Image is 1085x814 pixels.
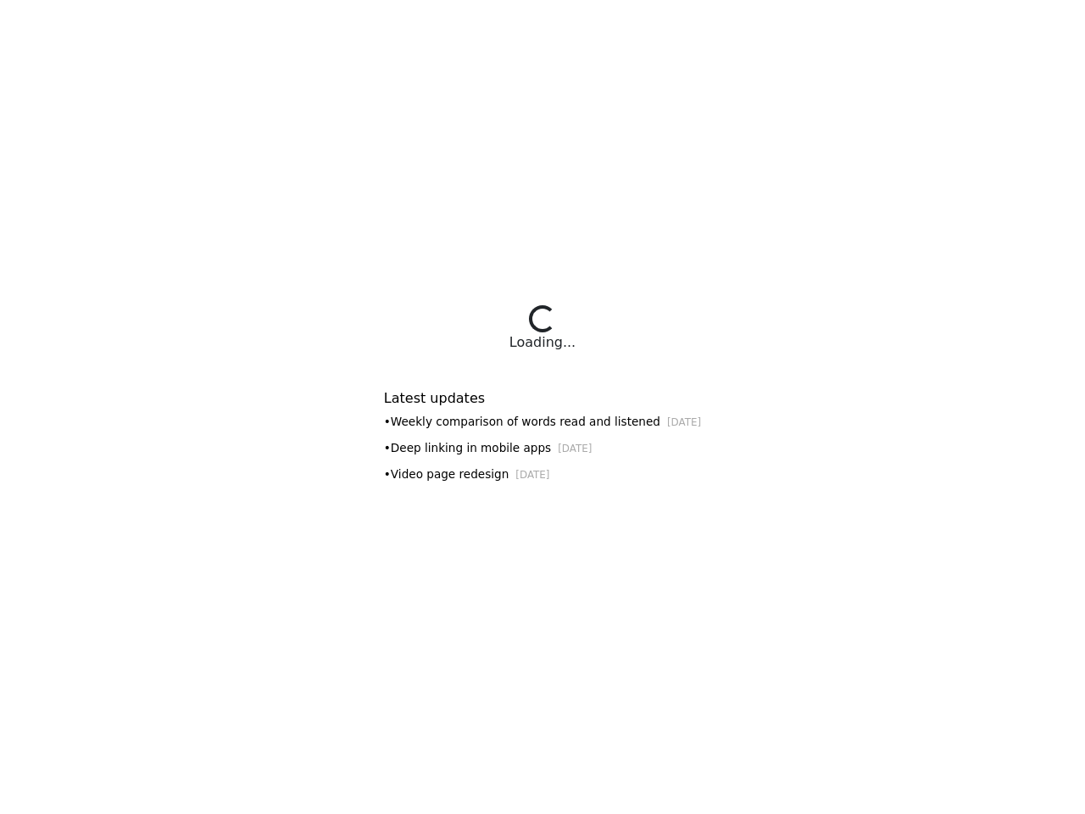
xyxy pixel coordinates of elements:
[384,466,701,483] div: • Video page redesign
[384,413,701,431] div: • Weekly comparison of words read and listened
[384,390,701,406] h6: Latest updates
[667,416,701,428] small: [DATE]
[558,443,592,454] small: [DATE]
[515,469,549,481] small: [DATE]
[509,332,576,353] div: Loading...
[384,439,701,457] div: • Deep linking in mobile apps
